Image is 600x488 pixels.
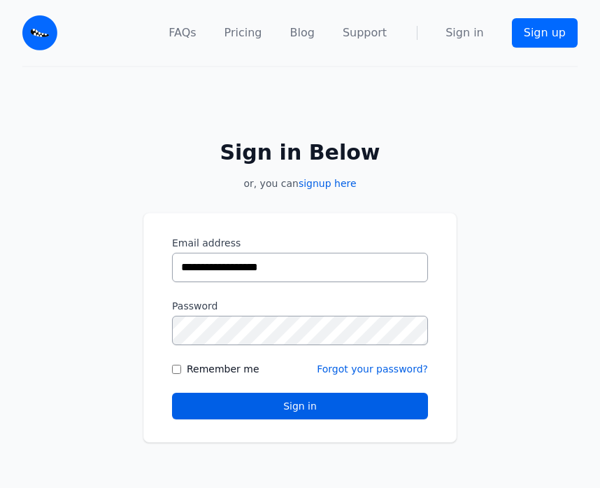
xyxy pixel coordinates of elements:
a: Sign up [512,18,578,48]
img: Email Monster [22,15,57,50]
a: Blog [290,25,315,41]
a: Support [343,25,387,41]
a: FAQs [169,25,196,41]
a: Forgot your password? [317,363,428,375]
a: Pricing [224,25,262,41]
button: Sign in [172,393,428,419]
label: Password [172,299,428,313]
label: Remember me [187,362,259,376]
label: Email address [172,236,428,250]
a: signup here [299,178,357,189]
a: Sign in [445,25,484,41]
h2: Sign in Below [143,140,457,165]
p: or, you can [143,176,457,190]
